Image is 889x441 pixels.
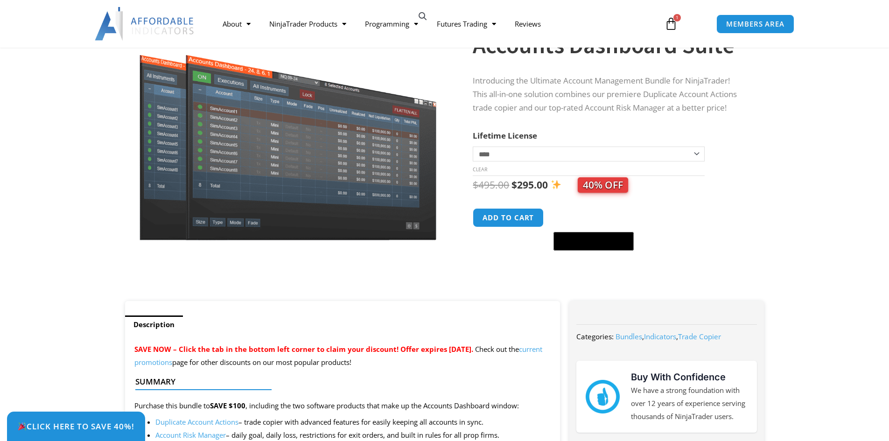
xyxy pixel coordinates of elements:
a: Trade Copier [678,332,721,341]
a: 1 [651,10,692,37]
a: MEMBERS AREA [716,14,794,34]
a: View full-screen image gallery [414,8,431,25]
span: $ [511,178,517,191]
button: Buy with GPay [553,232,634,251]
img: LogoAI | Affordable Indicators – NinjaTrader [95,7,195,41]
span: 40% OFF [578,177,628,193]
a: About [213,13,260,35]
a: Futures Trading [427,13,505,35]
iframe: PayPal Message 1 [473,256,745,265]
nav: Menu [213,13,654,35]
a: Programming [356,13,427,35]
span: 1 [673,14,681,21]
button: Add to cart [473,208,544,227]
a: Indicators [644,332,676,341]
img: ✨ [551,180,561,189]
a: Bundles [616,332,642,341]
a: 🎉Click Here to save 40%! [7,412,145,441]
p: Introducing the Ultimate Account Management Bundle for NinjaTrader! This all-in-one solution comb... [473,74,745,115]
bdi: 295.00 [511,178,548,191]
p: Purchase this bundle to , including the two software products that make up the Accounts Dashboard... [134,399,551,413]
strong: SAVE $100 [210,401,245,410]
span: Click Here to save 40%! [18,422,134,430]
span: MEMBERS AREA [726,21,784,28]
span: SAVE NOW – Click the tab in the bottom left corner to claim your discount! Offer expires [DATE]. [134,344,473,354]
a: NinjaTrader Products [260,13,356,35]
img: 🎉 [18,422,26,430]
span: Categories: [576,332,614,341]
bdi: 495.00 [473,178,509,191]
img: mark thumbs good 43913 | Affordable Indicators – NinjaTrader [586,380,619,413]
span: $ [473,178,478,191]
a: Clear options [473,166,487,173]
h3: Buy With Confidence [631,370,748,384]
iframe: Secure express checkout frame [552,207,636,229]
label: Lifetime License [473,130,537,141]
a: Description [125,315,183,334]
h4: Summary [135,377,543,386]
p: Check out the page for other discounts on our most popular products! [134,343,551,369]
a: Reviews [505,13,550,35]
span: , , [616,332,721,341]
p: We have a strong foundation with over 12 years of experience serving thousands of NinjaTrader users. [631,384,748,423]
